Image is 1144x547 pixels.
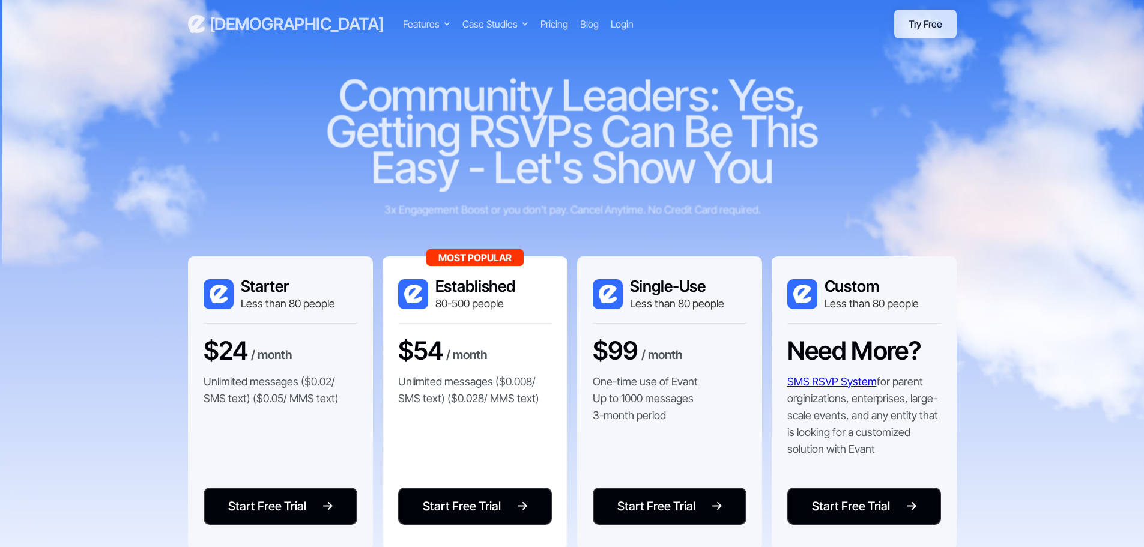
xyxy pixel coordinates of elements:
[462,17,518,31] div: Case Studies
[228,497,306,515] div: Start Free Trial
[580,17,599,31] a: Blog
[825,296,919,311] div: Less than 80 people
[251,346,292,366] div: / month
[446,346,488,366] div: / month
[630,277,724,296] h3: Single-Use
[403,17,450,31] div: Features
[241,277,335,296] h3: Starter
[611,17,634,31] a: Login
[540,17,568,31] a: Pricing
[617,497,695,515] div: Start Free Trial
[593,488,746,525] a: Start Free Trial
[825,277,919,296] h3: Custom
[284,77,861,186] h1: Community Leaders: Yes, Getting RSVPs Can Be This Easy - Let's Show You
[423,497,501,515] div: Start Free Trial
[398,336,443,366] h3: $54
[188,14,384,35] a: home
[210,14,384,35] h3: [DEMOGRAPHIC_DATA]
[593,373,698,424] p: One-time use of Evant Up to 1000 messages 3-month period
[641,346,683,366] div: / month
[403,17,440,31] div: Features
[347,202,797,218] div: 3x Engagement Boost or you don't pay. Cancel Anytime. No Credit Card required.
[593,336,638,366] h3: $99
[204,336,248,366] h3: $24
[204,373,357,407] p: Unlimited messages ($0.02/ SMS text) ($0.05/ MMS text)
[435,277,516,296] h3: Established
[204,488,357,525] a: Start Free Trial
[462,17,528,31] div: Case Studies
[787,375,877,388] a: SMS RSVP System
[787,488,941,525] a: Start Free Trial
[398,373,552,407] p: Unlimited messages ($0.008/ SMS text) ($0.028/ MMS text)
[630,296,724,311] div: Less than 80 people
[398,488,552,525] a: Start Free Trial
[894,10,956,38] a: Try Free
[426,249,524,266] div: Most Popular
[241,296,335,311] div: Less than 80 people
[812,497,890,515] div: Start Free Trial
[787,336,921,366] h3: Need More?
[435,296,516,311] div: 80-500 people
[787,373,941,458] p: for parent orginizations, enterprises, large-scale events, and any entity that is looking for a c...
